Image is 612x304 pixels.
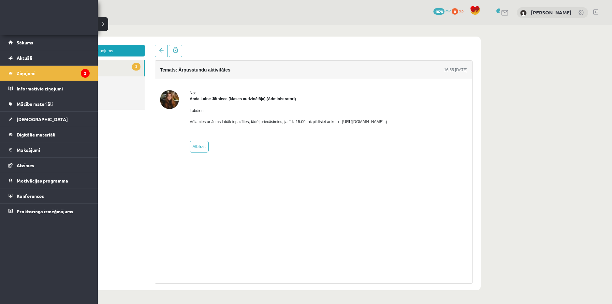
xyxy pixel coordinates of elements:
[8,112,90,127] a: [DEMOGRAPHIC_DATA]
[8,35,90,50] a: Sākums
[17,132,55,137] span: Digitālie materiāli
[459,8,463,13] span: xp
[17,162,34,168] span: Atzīmes
[8,173,90,188] a: Motivācijas programma
[8,188,90,203] a: Konferences
[17,66,90,81] legend: Ziņojumi
[8,204,90,219] a: Proktoringa izmēģinājums
[8,96,90,111] a: Mācību materiāli
[433,8,444,15] span: 1028
[8,142,90,157] a: Maksājumi
[520,10,527,16] img: Kristaps Lukass
[418,42,441,48] div: 16:55 [DATE]
[452,8,458,15] span: 0
[20,68,119,85] a: Dzēstie
[164,83,361,88] p: Labdien!
[17,142,90,157] legend: Maksājumi
[17,101,53,107] span: Mācību materiāli
[17,116,68,122] span: [DEMOGRAPHIC_DATA]
[8,158,90,173] a: Atzīmes
[164,116,182,127] a: Atbildēt
[8,66,90,81] a: Ziņojumi2
[17,193,44,199] span: Konferences
[452,8,467,13] a: 0 xp
[164,94,361,100] p: Vēlamies ar Jums labāk iepazīties, tādēļ priecāsimies, ja līdz 15.09. aizpildīsiet anketu - [URL]...
[164,72,270,76] strong: Anda Laine Jātniece (klases audzinātāja) (Administratori)
[17,55,32,61] span: Aktuāli
[7,11,59,28] a: Rīgas 1. Tālmācības vidusskola
[17,40,33,45] span: Sākums
[20,20,119,31] a: Jauns ziņojums
[20,35,118,51] a: 1Ienākošie
[433,8,451,13] a: 1028 mP
[164,65,361,71] div: No:
[134,65,153,84] img: Anda Laine Jātniece (klases audzinātāja)
[17,178,68,184] span: Motivācijas programma
[8,50,90,65] a: Aktuāli
[134,42,204,47] h4: Temats: Ārpusstundu aktivitātes
[81,69,90,78] i: 2
[17,81,90,96] legend: Informatīvie ziņojumi
[20,51,119,68] a: Nosūtītie
[106,38,114,45] span: 1
[8,81,90,96] a: Informatīvie ziņojumi
[8,127,90,142] a: Digitālie materiāli
[531,9,572,16] a: [PERSON_NAME]
[17,208,73,214] span: Proktoringa izmēģinājums
[445,8,451,13] span: mP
